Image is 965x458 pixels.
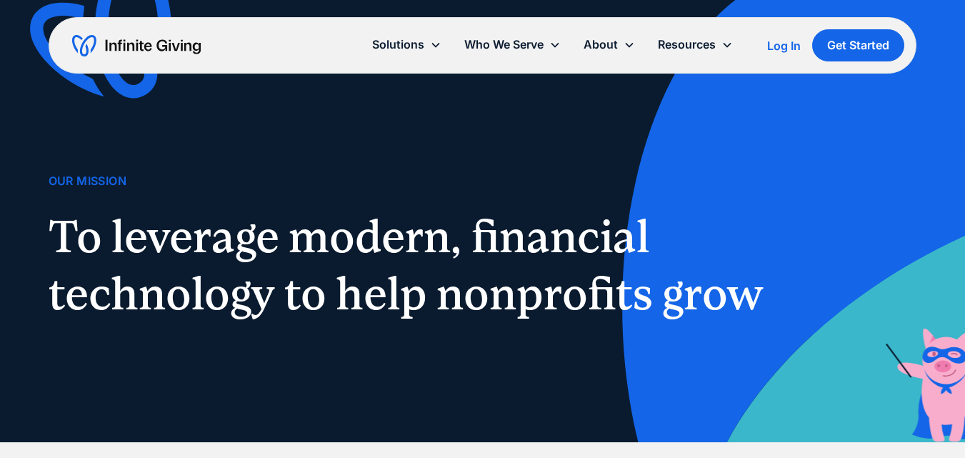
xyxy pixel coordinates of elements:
a: home [72,34,201,57]
div: About [572,29,646,60]
h1: To leverage modern, financial technology to help nonprofits grow [49,208,780,322]
div: Resources [646,29,744,60]
div: About [584,35,618,54]
div: Who We Serve [453,29,572,60]
div: Log In [767,40,801,51]
div: Solutions [361,29,453,60]
a: Get Started [812,29,904,61]
div: Resources [658,35,716,54]
div: Who We Serve [464,35,544,54]
div: Our Mission [49,171,126,191]
a: Log In [767,37,801,54]
div: Solutions [372,35,424,54]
